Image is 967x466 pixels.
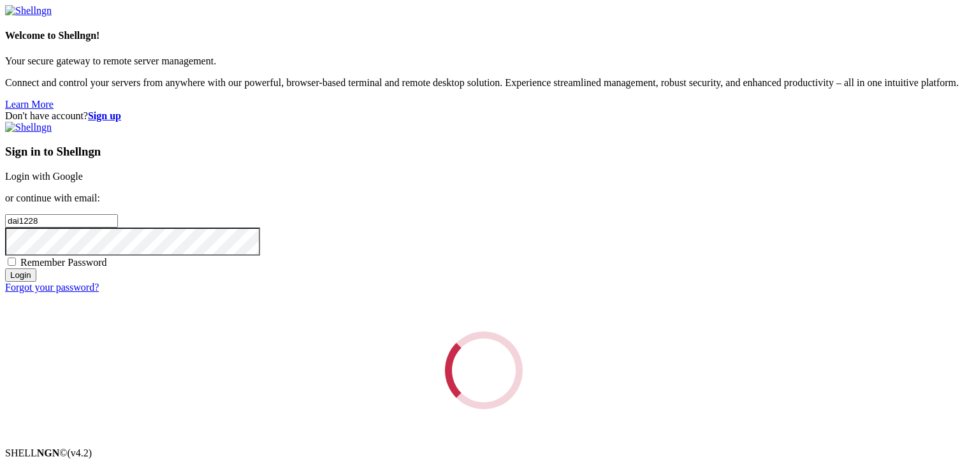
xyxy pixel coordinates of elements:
[5,122,52,133] img: Shellngn
[5,30,962,41] h4: Welcome to Shellngn!
[5,55,962,67] p: Your secure gateway to remote server management.
[5,214,118,228] input: Email address
[5,77,962,89] p: Connect and control your servers from anywhere with our powerful, browser-based terminal and remo...
[8,258,16,266] input: Remember Password
[5,5,52,17] img: Shellngn
[5,193,962,204] p: or continue with email:
[68,448,92,458] span: 4.2.0
[20,257,107,268] span: Remember Password
[88,110,121,121] a: Sign up
[5,110,962,122] div: Don't have account?
[5,448,92,458] span: SHELL ©
[5,282,99,293] a: Forgot your password?
[5,145,962,159] h3: Sign in to Shellngn
[445,331,523,409] div: Loading...
[37,448,60,458] b: NGN
[5,171,83,182] a: Login with Google
[5,99,54,110] a: Learn More
[5,268,36,282] input: Login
